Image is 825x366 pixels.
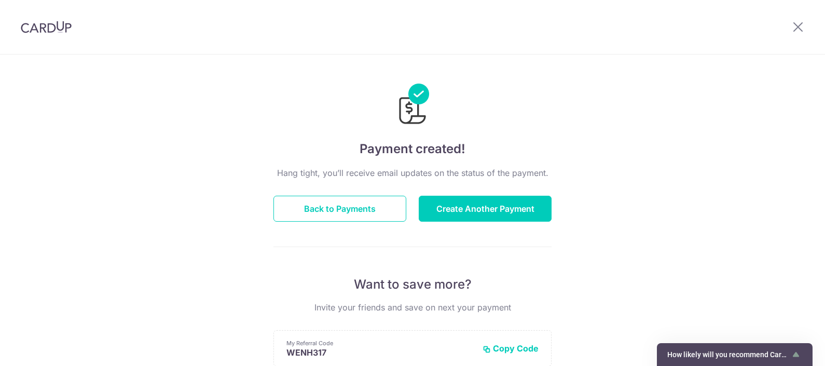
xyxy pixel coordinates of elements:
[286,339,474,347] p: My Referral Code
[273,301,552,314] p: Invite your friends and save on next your payment
[667,348,802,361] button: Show survey - How likely will you recommend CardUp to a friend?
[273,196,406,222] button: Back to Payments
[273,167,552,179] p: Hang tight, you’ll receive email updates on the status of the payment.
[396,84,429,127] img: Payments
[21,21,72,33] img: CardUp
[667,350,790,359] span: How likely will you recommend CardUp to a friend?
[286,347,474,358] p: WENH317
[273,276,552,293] p: Want to save more?
[419,196,552,222] button: Create Another Payment
[273,140,552,158] h4: Payment created!
[483,343,539,354] button: Copy Code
